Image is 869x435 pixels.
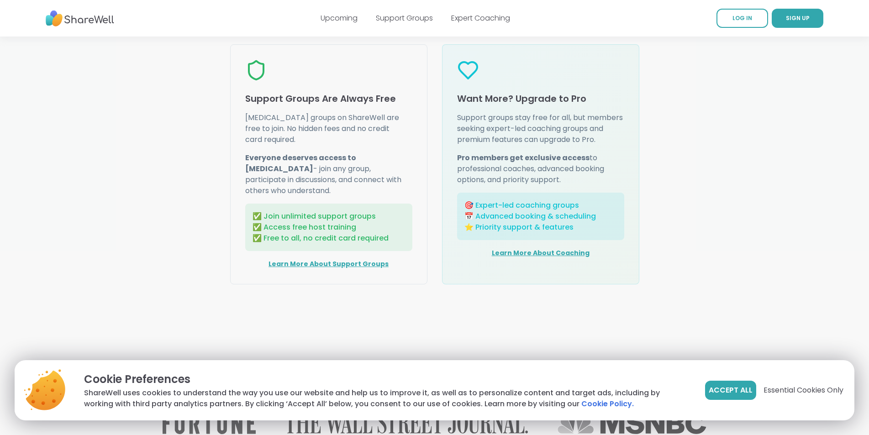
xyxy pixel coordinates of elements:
a: SIGN UP [772,9,823,28]
a: Learn More About Support Groups [269,259,389,268]
img: ShareWell Nav Logo [46,6,114,31]
p: - join any group, participate in discussions, and connect with others who understand. [245,152,412,196]
a: Expert Coaching [451,13,510,23]
img: The Wall Street Journal logo [285,412,528,434]
h4: Want More? Upgrade to Pro [457,92,624,105]
strong: Everyone deserves access to [MEDICAL_DATA] [245,152,356,174]
a: Support Groups [376,13,433,23]
span: Essential Cookies Only [764,385,843,396]
img: MSNBC logo [557,412,707,434]
span: LOG IN [732,14,752,22]
span: SIGN UP [786,14,810,22]
span: Accept All [709,385,753,396]
a: Read ShareWell coverage in Fortune [163,412,256,434]
p: [MEDICAL_DATA] groups on ShareWell are free to join. No hidden fees and no credit card required. [245,112,412,145]
p: 🎯 Expert-led coaching groups 📅 Advanced booking & scheduling ⭐ Priority support & features [464,200,617,233]
a: Learn More About Coaching [492,248,590,257]
p: Cookie Preferences [84,371,690,388]
img: Fortune logo [163,412,256,434]
p: to professional coaches, advanced booking options, and priority support. [457,152,624,185]
a: Read ShareWell coverage in MSNBC [557,412,707,434]
a: Upcoming [321,13,358,23]
strong: Pro members get exclusive access [457,152,590,163]
a: Cookie Policy. [581,398,634,409]
p: ShareWell uses cookies to understand the way you use our website and help us to improve it, as we... [84,388,690,409]
a: LOG IN [716,9,768,28]
p: ✅ Join unlimited support groups ✅ Access free host training ✅ Free to all, no credit card required [253,211,405,244]
p: Support groups stay free for all, but members seeking expert-led coaching groups and premium feat... [457,112,624,145]
h4: Support Groups Are Always Free [245,92,412,105]
button: Accept All [705,381,756,400]
a: Read ShareWell coverage in The Wall Street Journal [285,412,528,434]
